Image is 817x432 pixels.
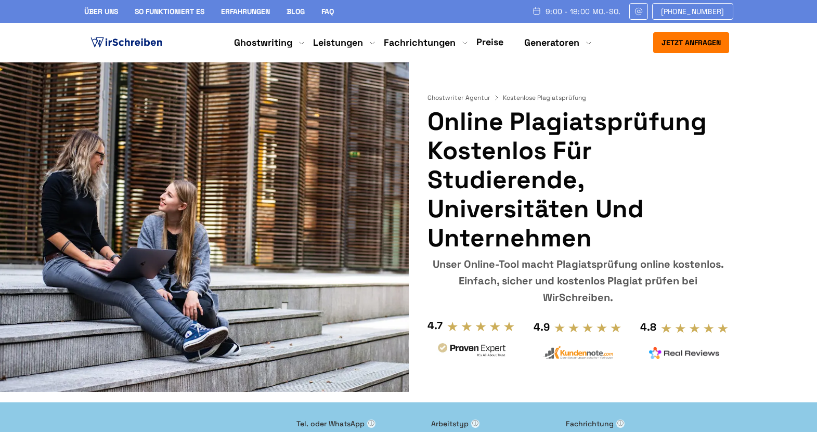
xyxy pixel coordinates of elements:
[427,317,443,334] div: 4.7
[476,36,503,48] a: Preise
[503,94,586,102] span: Kostenlose Plagiatsprüfung
[660,323,729,334] img: stars
[436,342,507,361] img: provenexpert
[649,347,720,359] img: realreviews
[554,322,622,334] img: stars
[640,319,656,335] div: 4.8
[616,420,625,428] span: ⓘ
[634,7,643,16] img: Email
[653,32,729,53] button: Jetzt anfragen
[534,319,550,335] div: 4.9
[367,420,375,428] span: ⓘ
[471,420,479,428] span: ⓘ
[546,7,621,16] span: 9:00 - 18:00 Mo.-So.
[566,418,693,429] label: Fachrichtung
[447,321,515,332] img: stars
[221,7,270,16] a: Erfahrungen
[88,35,164,50] img: logo ghostwriter-österreich
[234,36,292,49] a: Ghostwriting
[384,36,456,49] a: Fachrichtungen
[431,418,558,429] label: Arbeitstyp
[321,7,334,16] a: FAQ
[427,94,501,102] a: Ghostwriter Agentur
[427,256,729,306] div: Unser Online-Tool macht Plagiatsprüfung online kostenlos. Einfach, sicher und kostenlos Plagiat p...
[427,107,729,253] h1: Online Plagiatsprüfung kostenlos für Studierende, Universitäten und Unternehmen
[652,3,733,20] a: [PHONE_NUMBER]
[287,7,305,16] a: Blog
[84,7,118,16] a: Über uns
[542,346,613,360] img: kundennote
[661,7,724,16] span: [PHONE_NUMBER]
[524,36,579,49] a: Generatoren
[296,418,423,429] label: Tel. oder WhatsApp
[135,7,204,16] a: So funktioniert es
[532,7,541,15] img: Schedule
[313,36,363,49] a: Leistungen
